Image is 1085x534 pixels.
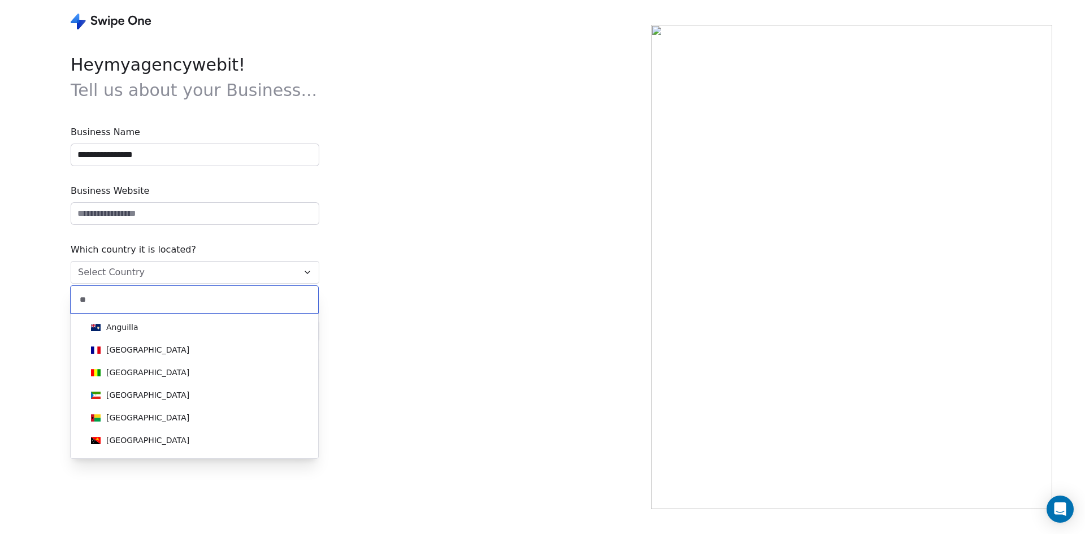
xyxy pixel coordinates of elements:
div: [GEOGRAPHIC_DATA] [106,389,189,401]
div: Anguilla [106,322,138,333]
div: [GEOGRAPHIC_DATA] [106,435,189,446]
div: [GEOGRAPHIC_DATA] [106,367,189,378]
div: [GEOGRAPHIC_DATA] [106,344,189,355]
div: [GEOGRAPHIC_DATA] [106,412,189,423]
div: Suggestions [75,318,314,454]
